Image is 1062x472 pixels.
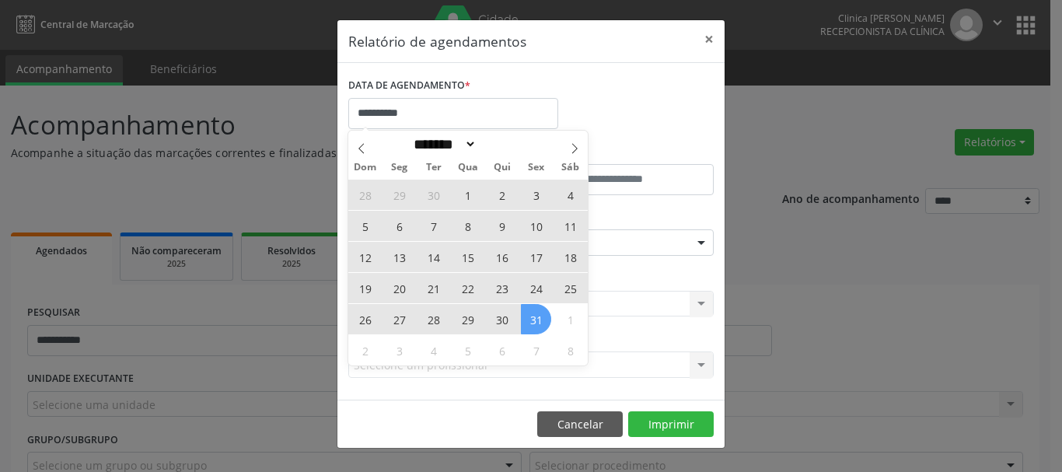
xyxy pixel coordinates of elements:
span: Novembro 2, 2025 [350,335,380,365]
span: Outubro 8, 2025 [452,211,483,241]
span: Qui [485,163,519,173]
label: DATA DE AGENDAMENTO [348,74,470,98]
span: Outubro 14, 2025 [418,242,449,272]
span: Novembro 3, 2025 [384,335,414,365]
span: Outubro 17, 2025 [521,242,551,272]
label: ATÉ [535,140,714,164]
span: Outubro 6, 2025 [384,211,414,241]
span: Novembro 1, 2025 [555,304,585,334]
span: Outubro 15, 2025 [452,242,483,272]
span: Outubro 13, 2025 [384,242,414,272]
span: Outubro 7, 2025 [418,211,449,241]
span: Sex [519,163,554,173]
span: Outubro 4, 2025 [555,180,585,210]
span: Outubro 26, 2025 [350,304,380,334]
span: Novembro 8, 2025 [555,335,585,365]
span: Outubro 20, 2025 [384,273,414,303]
span: Outubro 29, 2025 [452,304,483,334]
button: Imprimir [628,411,714,438]
span: Novembro 5, 2025 [452,335,483,365]
h5: Relatório de agendamentos [348,31,526,51]
span: Outubro 23, 2025 [487,273,517,303]
button: Cancelar [537,411,623,438]
span: Outubro 24, 2025 [521,273,551,303]
span: Outubro 21, 2025 [418,273,449,303]
input: Year [477,136,528,152]
span: Outubro 9, 2025 [487,211,517,241]
span: Outubro 27, 2025 [384,304,414,334]
span: Setembro 28, 2025 [350,180,380,210]
span: Outubro 5, 2025 [350,211,380,241]
span: Setembro 29, 2025 [384,180,414,210]
span: Ter [417,163,451,173]
span: Novembro 6, 2025 [487,335,517,365]
span: Sáb [554,163,588,173]
span: Outubro 1, 2025 [452,180,483,210]
span: Seg [383,163,417,173]
span: Outubro 28, 2025 [418,304,449,334]
span: Qua [451,163,485,173]
span: Outubro 2, 2025 [487,180,517,210]
span: Outubro 30, 2025 [487,304,517,334]
span: Dom [348,163,383,173]
span: Outubro 22, 2025 [452,273,483,303]
span: Setembro 30, 2025 [418,180,449,210]
button: Close [693,20,725,58]
span: Outubro 25, 2025 [555,273,585,303]
span: Outubro 19, 2025 [350,273,380,303]
span: Outubro 11, 2025 [555,211,585,241]
span: Outubro 16, 2025 [487,242,517,272]
span: Outubro 18, 2025 [555,242,585,272]
span: Novembro 7, 2025 [521,335,551,365]
span: Novembro 4, 2025 [418,335,449,365]
span: Outubro 12, 2025 [350,242,380,272]
select: Month [408,136,477,152]
span: Outubro 31, 2025 [521,304,551,334]
span: Outubro 10, 2025 [521,211,551,241]
span: Outubro 3, 2025 [521,180,551,210]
